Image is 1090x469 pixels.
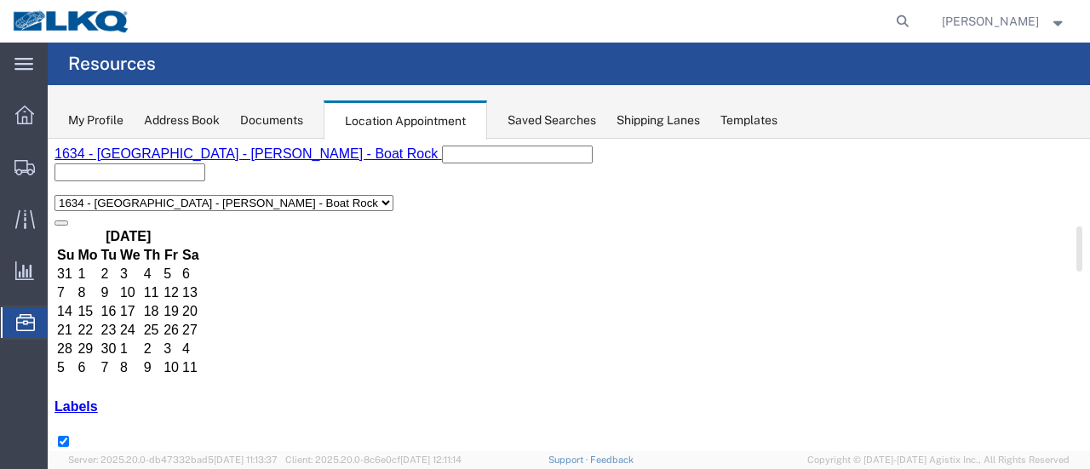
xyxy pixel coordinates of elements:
td: 19 [115,164,132,181]
td: 28 [9,202,27,219]
div: Saved Searches [508,112,596,129]
span: [DATE] 11:13:37 [214,455,278,465]
td: 7 [53,220,70,237]
td: 14 [9,164,27,181]
td: 6 [29,220,50,237]
div: Shipping Lanes [617,112,700,129]
div: Address Book [144,112,220,129]
td: 17 [72,164,94,181]
span: Client: 2025.20.0-8c6e0cf [285,455,462,465]
td: 30 [53,202,70,219]
td: 9 [95,220,114,237]
div: Templates [720,112,777,129]
td: 18 [95,164,114,181]
img: logo [12,9,131,34]
a: Feedback [590,455,634,465]
td: 10 [72,146,94,163]
td: 1 [72,202,94,219]
td: 24 [72,183,94,200]
h4: Resources [68,43,156,85]
span: Sopha Sam [942,12,1039,31]
td: 11 [134,220,152,237]
span: Server: 2025.20.0-db47332bad5 [68,455,278,465]
td: 3 [115,202,132,219]
iframe: FS Legacy Container [48,139,1090,451]
td: 13 [134,146,152,163]
a: Support [548,455,591,465]
td: 20 [134,164,152,181]
button: [PERSON_NAME] [941,11,1067,31]
td: 11 [95,146,114,163]
td: 5 [9,220,27,237]
a: Labels [7,260,50,275]
span: Copyright © [DATE]-[DATE] Agistix Inc., All Rights Reserved [807,453,1070,467]
td: 26 [115,183,132,200]
td: 15 [29,164,50,181]
td: 8 [72,220,94,237]
div: Documents [240,112,303,129]
td: 4 [134,202,152,219]
td: 12 [115,146,132,163]
div: My Profile [68,112,123,129]
td: 29 [29,202,50,219]
td: 21 [9,183,27,200]
div: Location Appointment [324,100,487,140]
span: [DATE] 12:11:14 [400,455,462,465]
td: 16 [53,164,70,181]
td: 25 [95,183,114,200]
td: 22 [29,183,50,200]
td: 2 [95,202,114,219]
td: 9 [53,146,70,163]
td: 10 [115,220,132,237]
td: 27 [134,183,152,200]
td: 23 [53,183,70,200]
